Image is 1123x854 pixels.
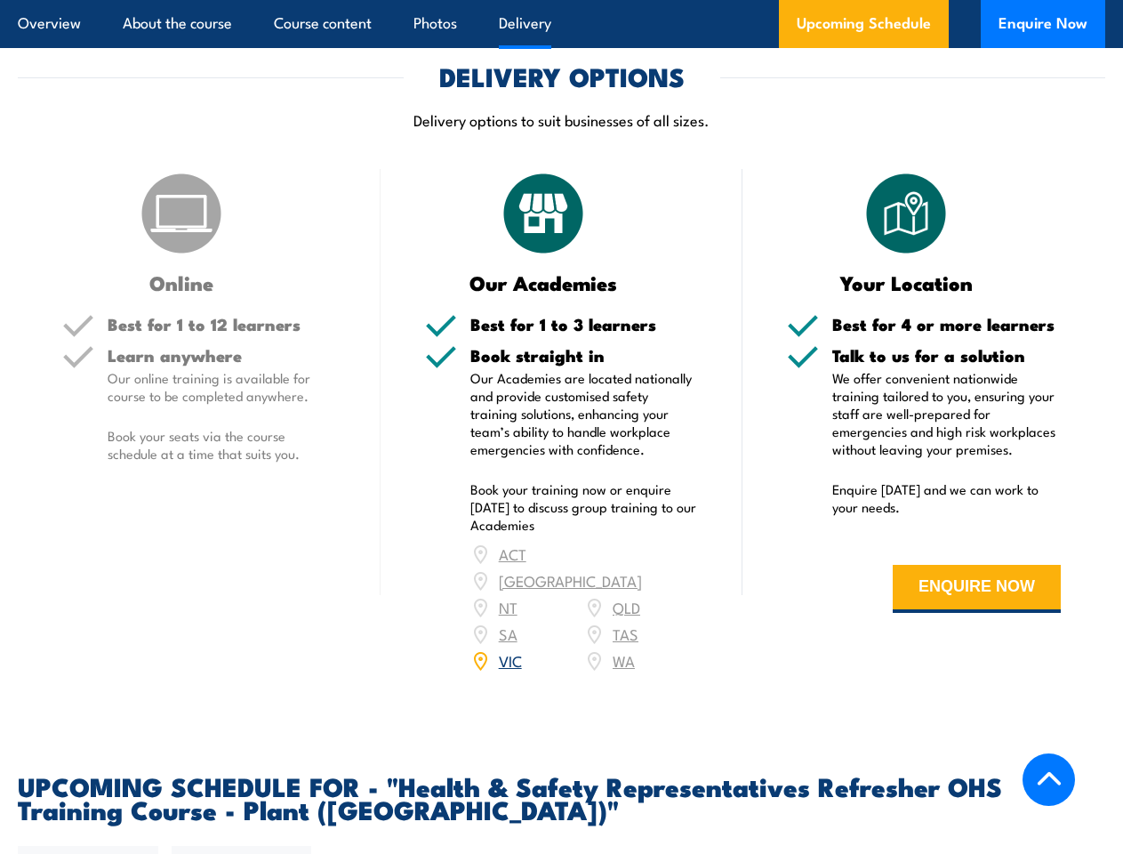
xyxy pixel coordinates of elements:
p: Our online training is available for course to be completed anywhere. [108,369,336,405]
h5: Best for 1 to 3 learners [470,316,699,333]
h2: DELIVERY OPTIONS [439,64,685,87]
p: Our Academies are located nationally and provide customised safety training solutions, enhancing ... [470,369,699,458]
h3: Online [62,272,301,293]
h5: Learn anywhere [108,347,336,364]
a: VIC [499,649,522,671]
p: We offer convenient nationwide training tailored to you, ensuring your staff are well-prepared fo... [832,369,1061,458]
h3: Your Location [787,272,1025,293]
h5: Best for 4 or more learners [832,316,1061,333]
h3: Our Academies [425,272,663,293]
p: Delivery options to suit businesses of all sizes. [18,109,1105,130]
h5: Book straight in [470,347,699,364]
h5: Talk to us for a solution [832,347,1061,364]
p: Book your seats via the course schedule at a time that suits you. [108,427,336,463]
p: Book your training now or enquire [DATE] to discuss group training to our Academies [470,480,699,534]
button: ENQUIRE NOW [893,565,1061,613]
h2: UPCOMING SCHEDULE FOR - "Health & Safety Representatives Refresher OHS Training Course - Plant ([... [18,774,1105,820]
h5: Best for 1 to 12 learners [108,316,336,333]
p: Enquire [DATE] and we can work to your needs. [832,480,1061,516]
